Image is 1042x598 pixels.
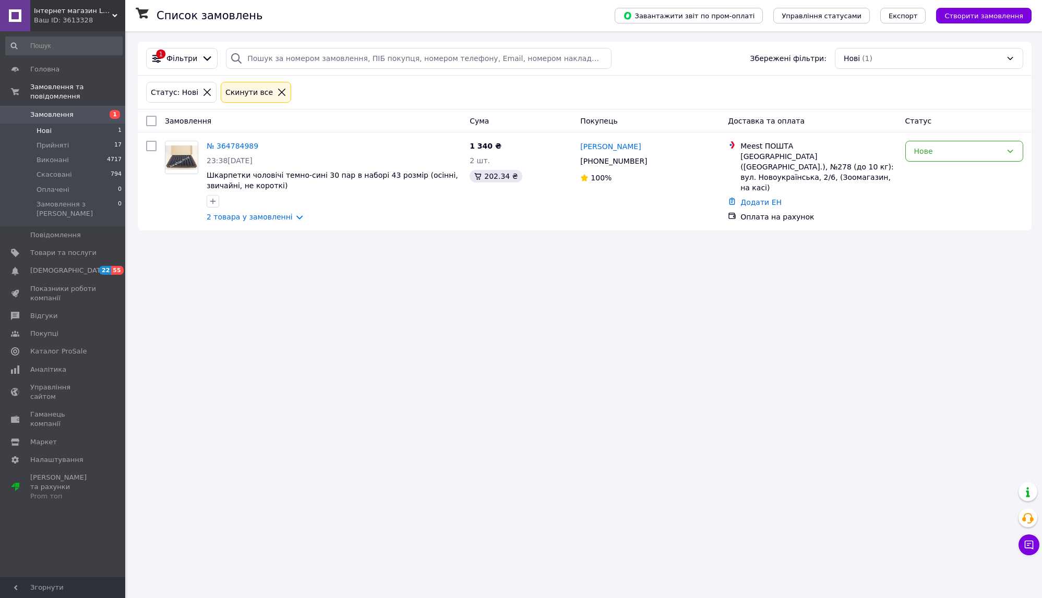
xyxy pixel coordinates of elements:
span: 1 340 ₴ [470,142,501,150]
span: Нові [844,53,860,64]
span: Оплачені [37,185,69,194]
span: Управління статусами [782,12,861,20]
span: Показники роботи компанії [30,284,97,303]
span: Відгуки [30,311,57,321]
span: 0 [118,185,122,194]
span: Збережені фільтри: [750,53,827,64]
span: Скасовані [37,170,72,179]
span: 23:38[DATE] [207,156,253,165]
span: Управління сайтом [30,383,97,401]
span: 17 [114,141,122,150]
span: [DEMOGRAPHIC_DATA] [30,266,107,275]
span: Налаштування [30,455,83,465]
span: Створити замовлення [944,12,1023,20]
span: Покупці [30,329,58,338]
span: 4717 [107,155,122,165]
span: 55 [111,266,123,275]
span: (1) [862,54,872,63]
div: [GEOGRAPHIC_DATA] ([GEOGRAPHIC_DATA].), №278 (до 10 кг): вул. Новоукраїнська, 2/6, (Зоомагазин, н... [740,151,896,193]
span: Замовлення [30,110,74,119]
button: Створити замовлення [936,8,1032,23]
span: Завантажити звіт по пром-оплаті [623,11,754,20]
span: 100% [591,174,612,182]
div: Оплата на рахунок [740,212,896,222]
div: Нове [914,145,1002,157]
div: Prom топ [30,492,97,501]
span: Покупець [580,117,617,125]
a: Створити замовлення [926,11,1032,19]
span: Експорт [889,12,918,20]
span: Виконані [37,155,69,165]
div: Статус: Нові [149,87,200,98]
span: Інтернет магазин Lux Shop [34,6,112,16]
div: [PHONE_NUMBER] [578,154,649,168]
button: Чат з покупцем [1019,534,1039,555]
span: Доставка та оплата [728,117,805,125]
span: Cума [470,117,489,125]
span: Аналітика [30,365,66,374]
a: 2 товара у замовленні [207,213,293,221]
span: Товари та послуги [30,248,97,258]
span: Прийняті [37,141,69,150]
span: 794 [111,170,122,179]
h1: Список замовлень [157,9,262,22]
input: Пошук [5,36,123,55]
div: Cкинути все [223,87,275,98]
a: [PERSON_NAME] [580,141,641,152]
input: Пошук за номером замовлення, ПІБ покупця, номером телефону, Email, номером накладної [226,48,611,69]
span: Каталог ProSale [30,347,87,356]
span: 0 [118,200,122,218]
span: Гаманець компанії [30,410,97,429]
span: Замовлення та повідомлення [30,82,125,101]
span: 1 [118,126,122,136]
span: Статус [905,117,932,125]
button: Експорт [880,8,926,23]
span: [PERSON_NAME] та рахунки [30,473,97,502]
a: Додати ЕН [740,198,782,206]
span: Повідомлення [30,230,81,240]
div: 202.34 ₴ [470,170,522,182]
a: № 364784989 [207,142,258,150]
span: Замовлення [165,117,211,125]
span: 1 [110,110,120,119]
img: Фото товару [165,145,198,170]
span: Маркет [30,437,57,447]
div: Ваш ID: 3613328 [34,16,125,25]
div: Meest ПОШТА [740,141,896,151]
a: Шкарпетки чоловічі темно-сині 30 пар в наборі 43 розмір (осінні, звичайні, не короткі) [207,171,458,190]
span: Фільтри [166,53,197,64]
span: 2 шт. [470,156,490,165]
span: Замовлення з [PERSON_NAME] [37,200,118,218]
span: Головна [30,65,59,74]
span: Нові [37,126,52,136]
button: Управління статусами [773,8,870,23]
span: 22 [99,266,111,275]
a: Фото товару [165,141,198,174]
button: Завантажити звіт по пром-оплаті [615,8,763,23]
